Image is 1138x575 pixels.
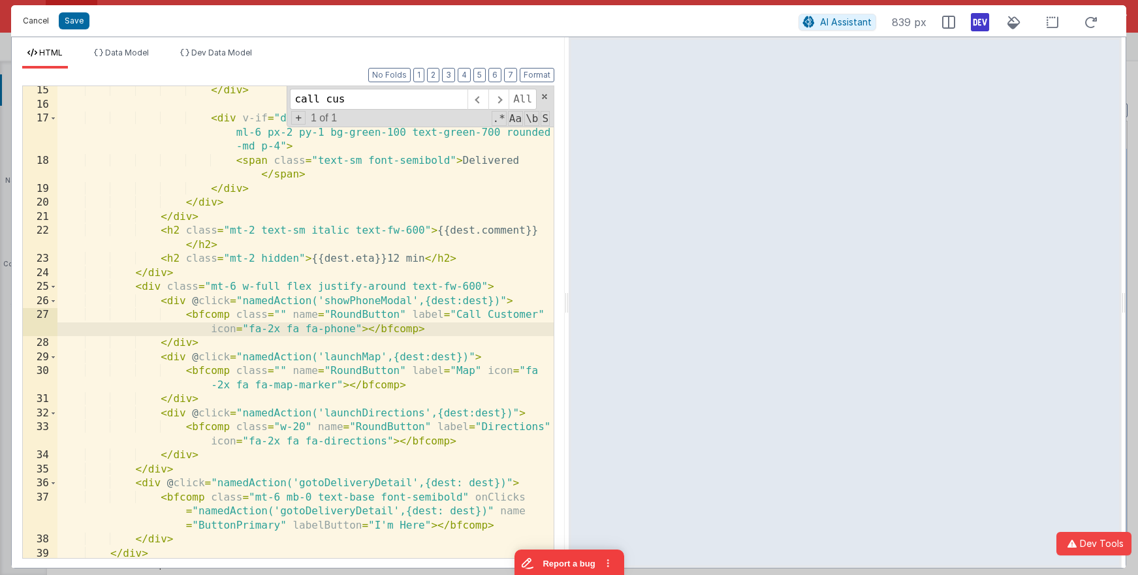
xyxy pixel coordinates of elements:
[413,68,424,82] button: 1
[23,308,57,336] div: 27
[892,14,926,30] span: 839 px
[23,476,57,491] div: 36
[23,364,57,392] div: 30
[23,392,57,407] div: 31
[291,111,306,125] span: Toggel Replace mode
[23,547,57,561] div: 39
[488,68,501,82] button: 6
[504,68,517,82] button: 7
[509,89,537,110] span: Alt-Enter
[23,407,57,421] div: 32
[23,350,57,365] div: 29
[306,112,342,124] span: 1 of 1
[541,111,550,126] span: Search In Selection
[23,84,57,98] div: 15
[290,89,467,110] input: Search for
[59,12,89,29] button: Save
[520,68,554,82] button: Format
[23,112,57,154] div: 17
[23,252,57,266] div: 23
[368,68,411,82] button: No Folds
[23,294,57,309] div: 26
[23,196,57,210] div: 20
[23,182,57,196] div: 19
[473,68,486,82] button: 5
[508,111,523,126] span: CaseSensitive Search
[23,280,57,294] div: 25
[23,463,57,477] div: 35
[820,16,872,27] span: AI Assistant
[23,210,57,225] div: 21
[442,68,455,82] button: 3
[798,14,876,31] button: AI Assistant
[23,491,57,533] div: 37
[492,111,507,126] span: RegExp Search
[16,12,55,30] button: Cancel
[427,68,439,82] button: 2
[23,336,57,350] div: 28
[23,224,57,252] div: 22
[23,420,57,448] div: 33
[39,48,63,57] span: HTML
[105,48,149,57] span: Data Model
[191,48,252,57] span: Dev Data Model
[23,533,57,547] div: 38
[23,448,57,463] div: 34
[1056,532,1131,555] button: Dev Tools
[23,154,57,182] div: 18
[23,266,57,281] div: 24
[23,98,57,112] div: 16
[524,111,539,126] span: Whole Word Search
[458,68,471,82] button: 4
